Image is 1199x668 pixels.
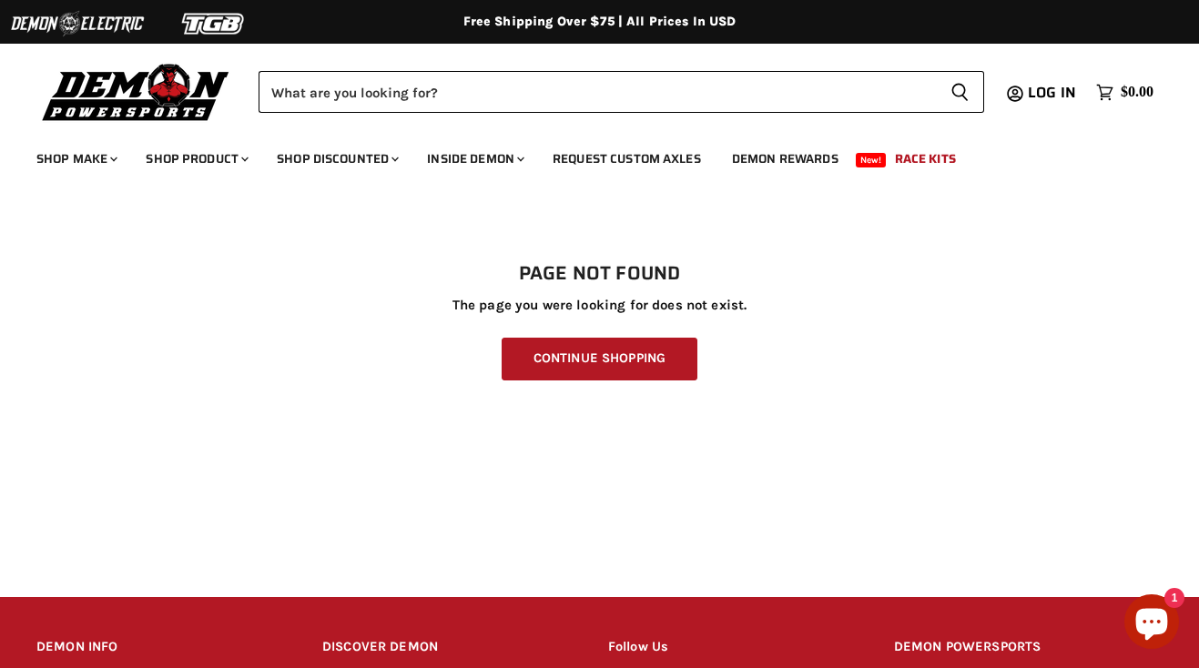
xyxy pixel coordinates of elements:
[1028,81,1076,104] span: Log in
[132,140,259,177] a: Shop Product
[718,140,852,177] a: Demon Rewards
[936,71,984,113] button: Search
[259,71,936,113] input: Search
[259,71,984,113] form: Product
[502,338,697,380] a: Continue Shopping
[1121,84,1153,101] span: $0.00
[1119,594,1184,653] inbox-online-store-chat: Shopify online store chat
[23,133,1149,177] ul: Main menu
[9,6,146,41] img: Demon Electric Logo 2
[36,298,1163,313] p: The page you were looking for does not exist.
[413,140,535,177] a: Inside Demon
[146,6,282,41] img: TGB Logo 2
[36,59,236,124] img: Demon Powersports
[539,140,715,177] a: Request Custom Axles
[1020,85,1087,101] a: Log in
[23,140,128,177] a: Shop Make
[36,263,1163,285] h1: Page not found
[1087,79,1163,106] a: $0.00
[881,140,970,177] a: Race Kits
[263,140,410,177] a: Shop Discounted
[856,153,887,167] span: New!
